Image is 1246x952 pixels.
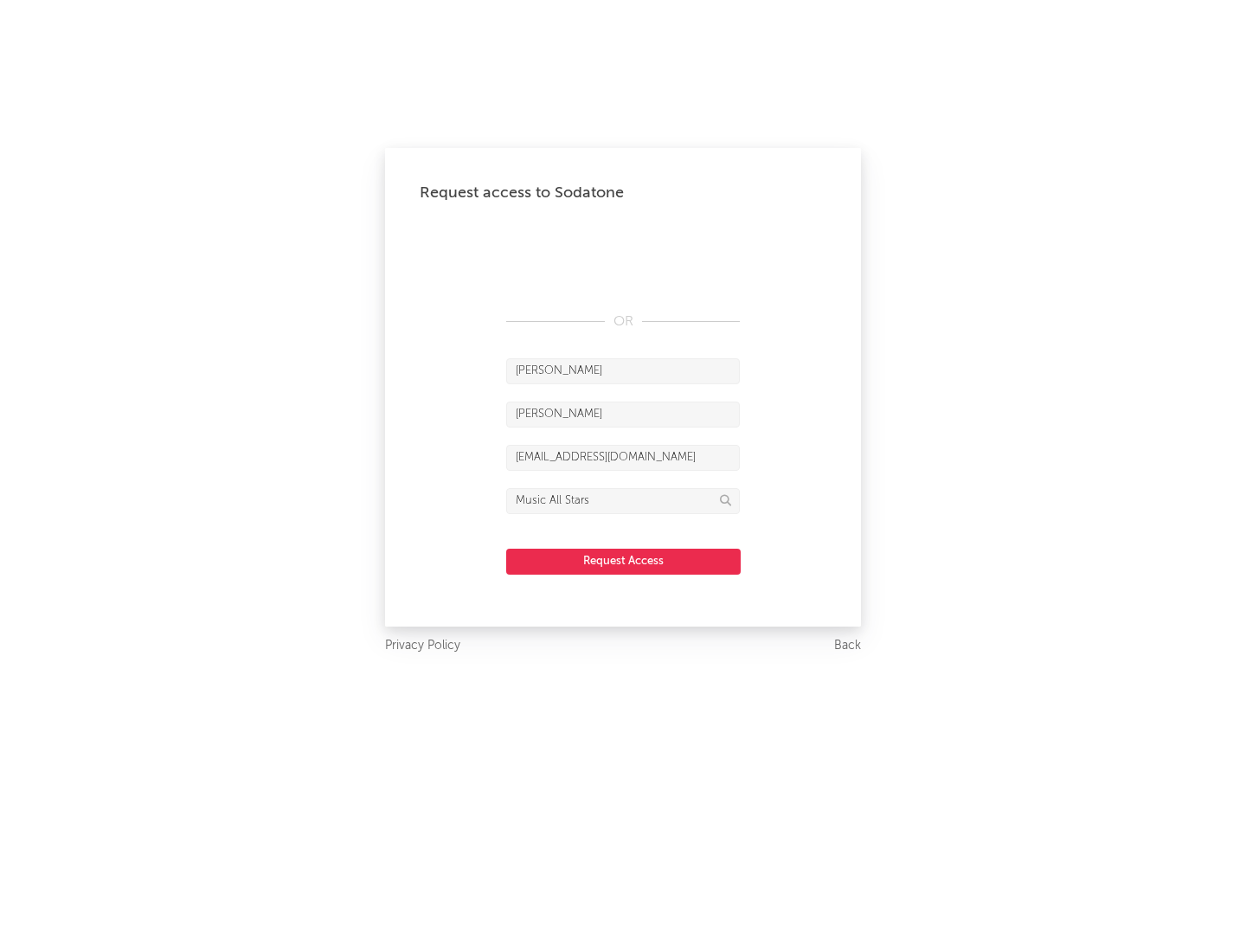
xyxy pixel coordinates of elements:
div: Request access to Sodatone [420,183,826,203]
a: Privacy Policy [385,635,460,657]
input: Division [506,488,740,514]
div: OR [506,312,740,332]
input: Last Name [506,402,740,428]
input: Email [506,445,740,471]
a: Back [834,635,861,657]
button: Request Access [506,549,741,575]
input: First Name [506,358,740,384]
